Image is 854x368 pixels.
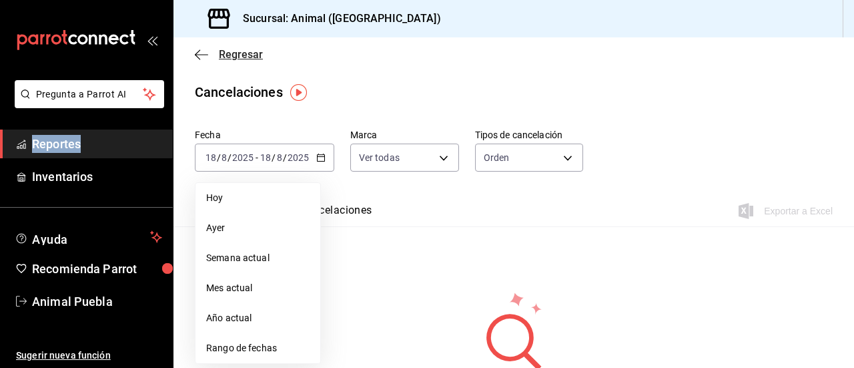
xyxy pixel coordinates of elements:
[195,48,263,61] button: Regresar
[232,11,441,27] h3: Sucursal: Animal ([GEOGRAPHIC_DATA])
[147,35,157,45] button: open_drawer_menu
[260,152,272,163] input: --
[217,152,221,163] span: /
[359,151,400,164] span: Ver todas
[350,130,459,140] label: Marca
[206,221,310,235] span: Ayer
[206,191,310,205] span: Hoy
[282,204,372,226] button: Ver cancelaciones
[256,152,258,163] span: -
[232,152,254,163] input: ----
[228,152,232,163] span: /
[205,152,217,163] input: --
[221,152,228,163] input: --
[272,152,276,163] span: /
[195,82,283,102] div: Cancelaciones
[32,168,162,186] span: Inventarios
[206,311,310,325] span: Año actual
[9,97,164,111] a: Pregunta a Parrot AI
[36,87,143,102] span: Pregunta a Parrot AI
[287,152,310,163] input: ----
[32,293,162,311] span: Animal Puebla
[206,251,310,265] span: Semana actual
[475,130,584,140] label: Tipos de cancelación
[484,151,510,164] span: Orden
[206,281,310,295] span: Mes actual
[195,130,334,140] label: Fecha
[32,260,162,278] span: Recomienda Parrot
[32,229,145,245] span: Ayuda
[15,80,164,108] button: Pregunta a Parrot AI
[16,349,162,363] span: Sugerir nueva función
[276,152,283,163] input: --
[283,152,287,163] span: /
[32,135,162,153] span: Reportes
[290,84,307,101] img: Tooltip marker
[219,48,263,61] span: Regresar
[206,341,310,355] span: Rango de fechas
